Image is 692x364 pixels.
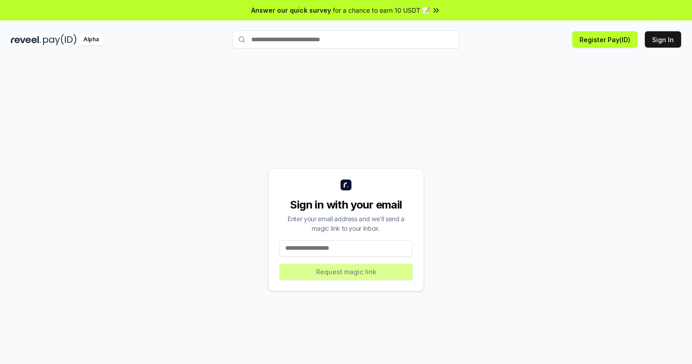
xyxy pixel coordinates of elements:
img: reveel_dark [11,34,41,45]
span: for a chance to earn 10 USDT 📝 [333,5,430,15]
span: Answer our quick survey [251,5,331,15]
div: Enter your email address and we’ll send a magic link to your inbox. [279,214,413,233]
img: logo_small [341,180,351,190]
button: Register Pay(ID) [572,31,638,48]
img: pay_id [43,34,77,45]
button: Sign In [645,31,681,48]
div: Alpha [78,34,104,45]
div: Sign in with your email [279,198,413,212]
